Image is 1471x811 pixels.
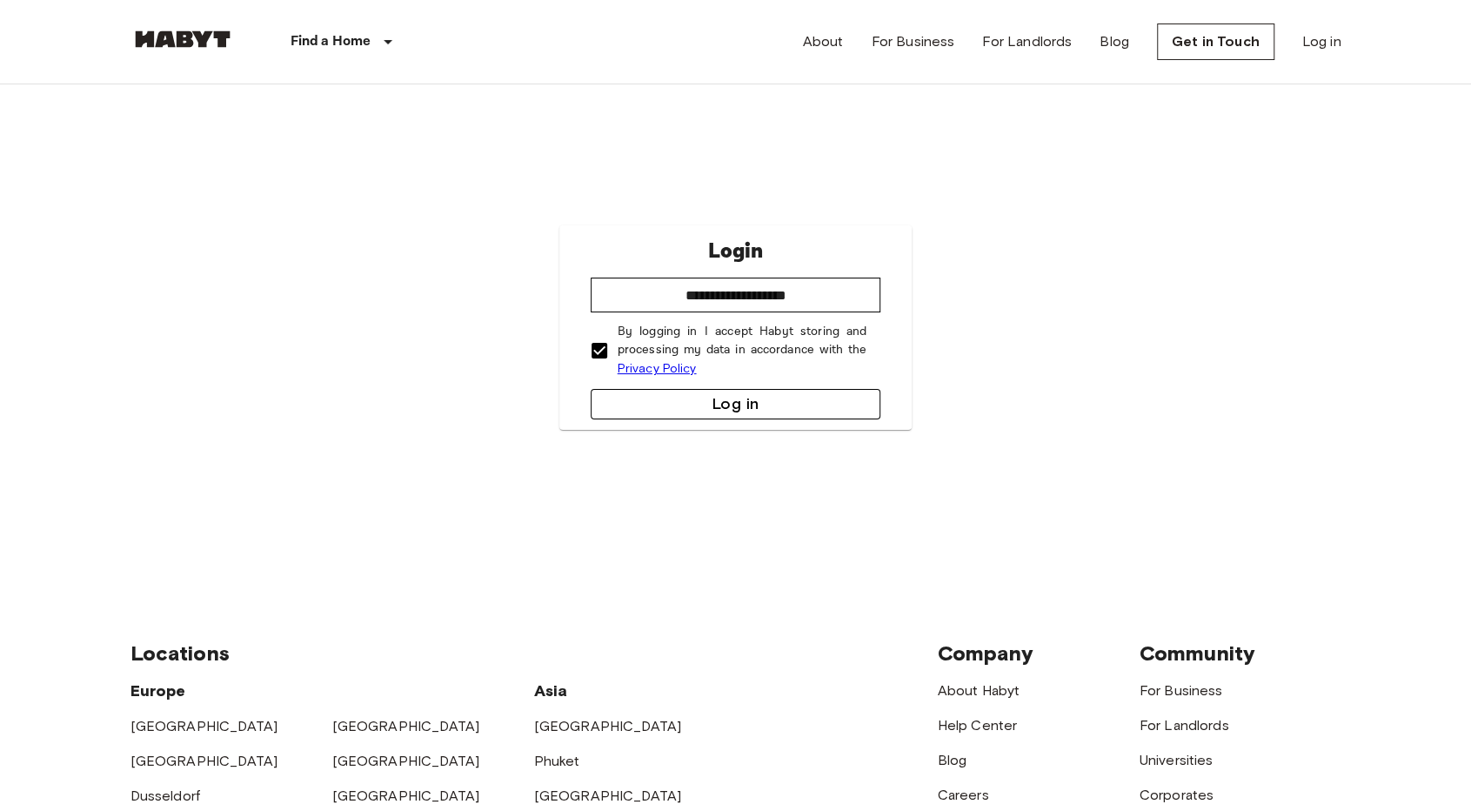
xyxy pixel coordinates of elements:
span: Company [938,640,1033,666]
img: Habyt [130,30,235,48]
span: Community [1140,640,1255,666]
span: Locations [130,640,230,666]
a: Universities [1140,752,1214,768]
a: [GEOGRAPHIC_DATA] [534,718,682,734]
span: Europe [130,681,186,700]
a: For Business [1140,682,1223,699]
a: [GEOGRAPHIC_DATA] [332,788,480,804]
button: Log in [591,389,881,419]
a: About [803,31,844,52]
a: Dusseldorf [130,788,201,804]
a: Blog [1100,31,1129,52]
a: [GEOGRAPHIC_DATA] [332,753,480,769]
a: Corporates [1140,787,1214,803]
a: Careers [938,787,989,803]
a: Log in [1302,31,1341,52]
a: For Landlords [982,31,1072,52]
a: [GEOGRAPHIC_DATA] [332,718,480,734]
a: [GEOGRAPHIC_DATA] [130,753,278,769]
span: Asia [534,681,568,700]
a: Privacy Policy [618,361,697,376]
p: Login [707,236,763,267]
a: For Landlords [1140,717,1229,734]
a: For Business [871,31,954,52]
a: Get in Touch [1157,23,1274,60]
a: [GEOGRAPHIC_DATA] [534,788,682,804]
p: Find a Home [291,31,371,52]
p: By logging in I accept Habyt storing and processing my data in accordance with the [618,323,867,379]
a: Phuket [534,753,580,769]
a: Help Center [938,717,1018,734]
a: [GEOGRAPHIC_DATA] [130,718,278,734]
a: About Habyt [938,682,1020,699]
a: Blog [938,752,967,768]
